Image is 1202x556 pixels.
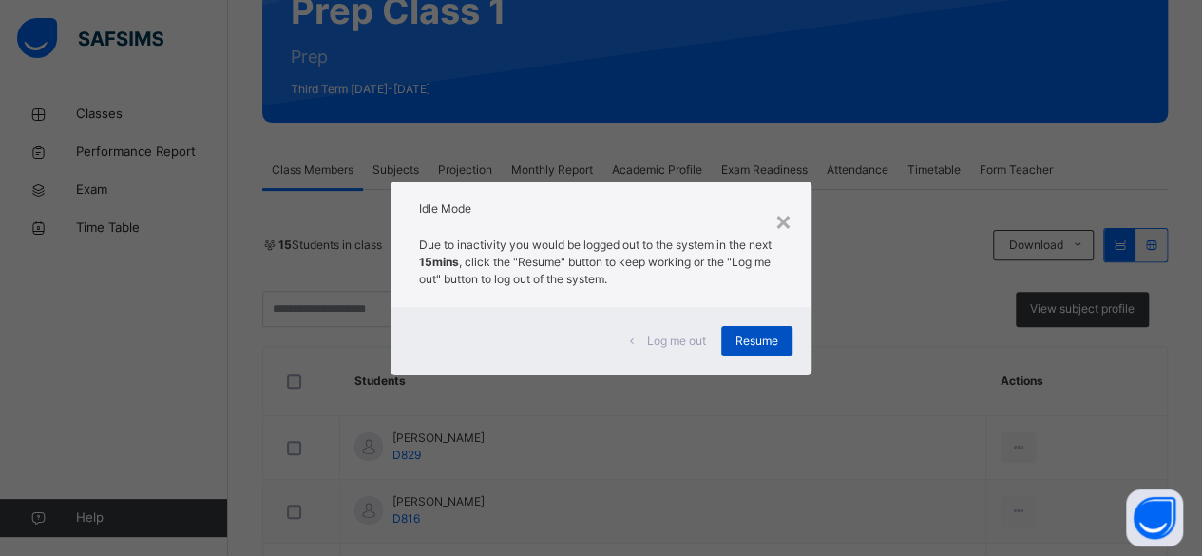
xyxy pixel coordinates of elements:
div: × [774,201,792,240]
p: Due to inactivity you would be logged out to the system in the next , click the "Resume" button t... [419,237,783,288]
h2: Idle Mode [419,201,783,218]
span: Log me out [647,333,706,350]
span: Resume [735,333,778,350]
button: Open asap [1126,489,1183,546]
strong: 15mins [419,255,459,269]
